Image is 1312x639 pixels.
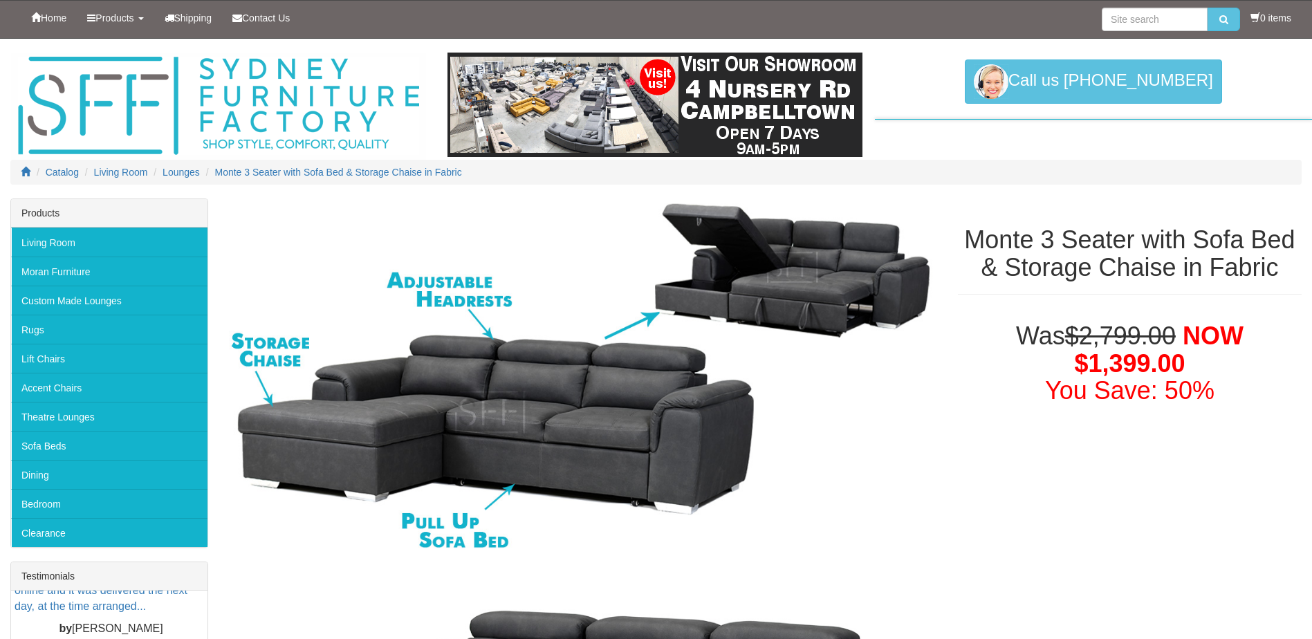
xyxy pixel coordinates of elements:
[1045,376,1214,405] font: You Save: 50%
[11,199,207,228] div: Products
[77,1,154,35] a: Products
[1065,322,1176,350] del: $2,799.00
[11,562,207,591] div: Testimonials
[11,431,207,460] a: Sofa Beds
[11,460,207,489] a: Dining
[242,12,290,24] span: Contact Us
[1074,322,1243,378] span: NOW $1,399.00
[174,12,212,24] span: Shipping
[11,228,207,257] a: Living Room
[41,12,66,24] span: Home
[11,344,207,373] a: Lift Chairs
[11,489,207,518] a: Bedroom
[958,226,1302,281] h1: Monte 3 Seater with Sofa Bed & Storage Chaise in Fabric
[154,1,223,35] a: Shipping
[21,1,77,35] a: Home
[11,373,207,402] a: Accent Chairs
[958,322,1302,405] h1: Was
[222,1,300,35] a: Contact Us
[11,402,207,431] a: Theatre Lounges
[94,167,148,178] a: Living Room
[11,518,207,547] a: Clearance
[11,315,207,344] a: Rugs
[1250,11,1291,25] li: 0 items
[215,167,462,178] a: Monte 3 Seater with Sofa Bed & Storage Chaise in Fabric
[11,53,426,160] img: Sydney Furniture Factory
[15,621,207,637] p: [PERSON_NAME]
[95,12,133,24] span: Products
[46,167,79,178] a: Catalog
[1102,8,1208,31] input: Site search
[15,568,202,612] a: Great service, purchased the mattress online and it was delivered the next day, at the time arran...
[11,286,207,315] a: Custom Made Lounges
[11,257,207,286] a: Moran Furniture
[163,167,200,178] a: Lounges
[59,622,72,634] b: by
